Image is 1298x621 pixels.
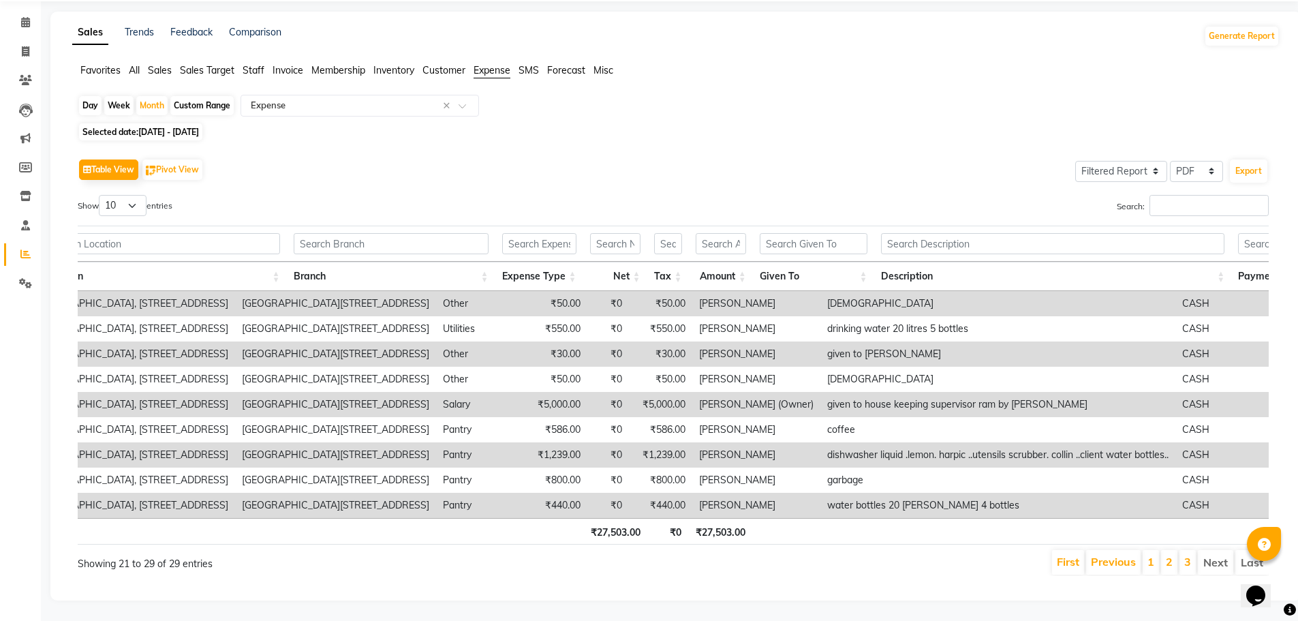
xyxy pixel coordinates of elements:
[104,96,134,115] div: Week
[1175,468,1269,493] td: CASH
[235,417,436,442] td: [GEOGRAPHIC_DATA][STREET_ADDRESS]
[629,442,692,468] td: ₹1,239.00
[760,233,867,254] input: Search Given To
[136,96,168,115] div: Month
[629,417,692,442] td: ₹586.00
[590,233,640,254] input: Search Net
[1175,493,1269,518] td: CASH
[1241,566,1284,607] iframe: chat widget
[881,233,1225,254] input: Search Description
[587,468,629,493] td: ₹0
[436,442,524,468] td: Pantry
[373,64,414,76] span: Inventory
[587,493,629,518] td: ₹0
[170,96,234,115] div: Custom Range
[692,316,820,342] td: [PERSON_NAME]
[820,367,1175,392] td: [DEMOGRAPHIC_DATA]
[820,342,1175,367] td: given to [PERSON_NAME]
[235,442,436,468] td: [GEOGRAPHIC_DATA][STREET_ADDRESS]
[29,493,235,518] td: [GEOGRAPHIC_DATA], [STREET_ADDRESS]
[820,468,1175,493] td: garbage
[29,392,235,417] td: [GEOGRAPHIC_DATA], [STREET_ADDRESS]
[294,233,489,254] input: Search Branch
[753,262,874,291] th: Given To: activate to sort column ascending
[1230,160,1267,183] button: Export
[229,26,281,38] a: Comparison
[524,417,587,442] td: ₹586.00
[524,392,587,417] td: ₹5,000.00
[422,64,465,76] span: Customer
[235,342,436,367] td: [GEOGRAPHIC_DATA][STREET_ADDRESS]
[587,417,629,442] td: ₹0
[78,549,562,571] div: Showing 21 to 29 of 29 entries
[80,64,121,76] span: Favorites
[629,392,692,417] td: ₹5,000.00
[29,442,235,468] td: [GEOGRAPHIC_DATA], [STREET_ADDRESS]
[170,26,213,38] a: Feedback
[311,64,365,76] span: Membership
[502,233,576,254] input: Search Expense Type
[235,493,436,518] td: [GEOGRAPHIC_DATA][STREET_ADDRESS]
[692,367,820,392] td: [PERSON_NAME]
[874,262,1232,291] th: Description: activate to sort column ascending
[647,262,689,291] th: Tax: activate to sort column ascending
[180,64,234,76] span: Sales Target
[37,262,286,291] th: Location: activate to sort column ascending
[78,195,172,216] label: Show entries
[436,291,524,316] td: Other
[29,468,235,493] td: [GEOGRAPHIC_DATA], [STREET_ADDRESS]
[692,291,820,316] td: [PERSON_NAME]
[1205,27,1278,46] button: Generate Report
[820,417,1175,442] td: coffee
[1057,555,1079,569] a: First
[148,64,172,76] span: Sales
[587,392,629,417] td: ₹0
[146,166,156,176] img: pivot.png
[29,342,235,367] td: [GEOGRAPHIC_DATA], [STREET_ADDRESS]
[1166,555,1173,569] a: 2
[79,123,202,140] span: Selected date:
[1175,342,1269,367] td: CASH
[547,64,585,76] span: Forecast
[1175,417,1269,442] td: CASH
[474,64,510,76] span: Expense
[129,64,140,76] span: All
[587,367,629,392] td: ₹0
[29,316,235,342] td: [GEOGRAPHIC_DATA], [STREET_ADDRESS]
[629,316,692,342] td: ₹550.00
[1175,291,1269,316] td: CASH
[820,316,1175,342] td: drinking water 20 litres 5 bottles
[524,442,587,468] td: ₹1,239.00
[1175,316,1269,342] td: CASH
[524,367,587,392] td: ₹50.00
[436,468,524,493] td: Pantry
[29,291,235,316] td: [GEOGRAPHIC_DATA], [STREET_ADDRESS]
[519,64,539,76] span: SMS
[72,20,108,45] a: Sales
[583,262,647,291] th: Net: activate to sort column ascending
[29,417,235,442] td: [GEOGRAPHIC_DATA], [STREET_ADDRESS]
[436,367,524,392] td: Other
[1147,555,1154,569] a: 1
[138,127,199,137] span: [DATE] - [DATE]
[692,493,820,518] td: [PERSON_NAME]
[125,26,154,38] a: Trends
[29,367,235,392] td: [GEOGRAPHIC_DATA], [STREET_ADDRESS]
[587,442,629,468] td: ₹0
[1184,555,1191,569] a: 3
[583,518,647,545] th: ₹27,503.00
[44,233,279,254] input: Search Location
[524,493,587,518] td: ₹440.00
[1175,442,1269,468] td: CASH
[692,342,820,367] td: [PERSON_NAME]
[235,367,436,392] td: [GEOGRAPHIC_DATA][STREET_ADDRESS]
[692,468,820,493] td: [PERSON_NAME]
[692,392,820,417] td: [PERSON_NAME] (Owner)
[820,291,1175,316] td: [DEMOGRAPHIC_DATA]
[436,342,524,367] td: Other
[692,442,820,468] td: [PERSON_NAME]
[1117,195,1269,216] label: Search:
[689,262,753,291] th: Amount: activate to sort column ascending
[235,316,436,342] td: [GEOGRAPHIC_DATA][STREET_ADDRESS]
[243,64,264,76] span: Staff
